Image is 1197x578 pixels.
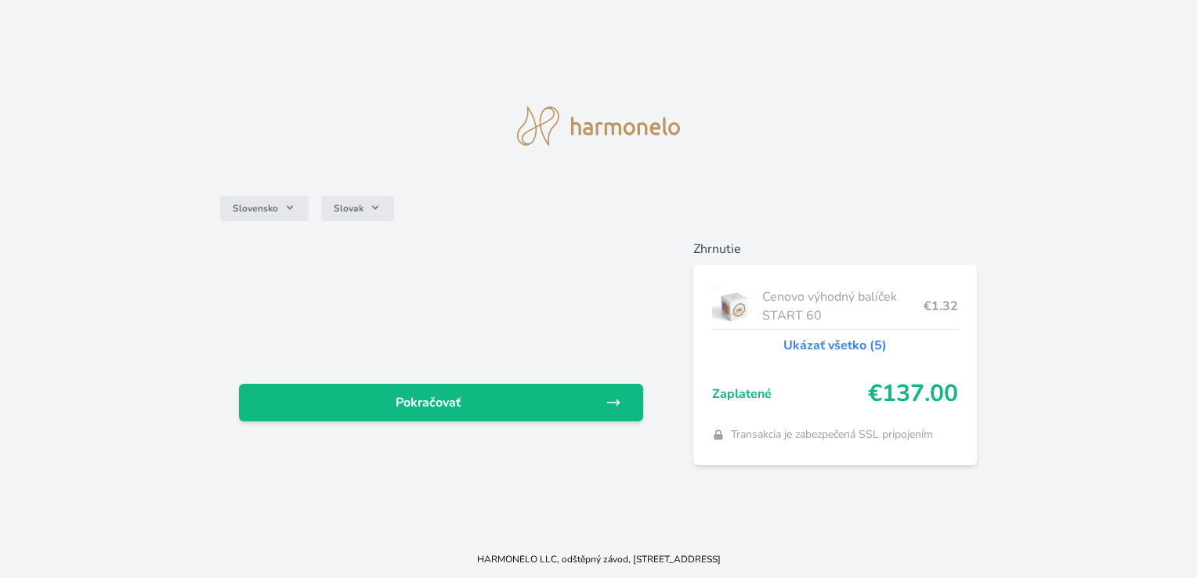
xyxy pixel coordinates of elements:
span: €1.32 [924,297,958,316]
h6: Zhrnutie [693,240,977,258]
span: Pokračovať [251,393,605,412]
button: Slovak [321,196,394,221]
img: start.jpg [712,287,757,326]
span: Slovak [334,202,363,215]
span: Slovensko [233,202,278,215]
span: Zaplatené [712,385,868,403]
img: logo.svg [517,107,680,146]
a: Ukázať všetko (5) [783,336,887,355]
span: Transakcia je zabezpečená SSL pripojením [731,427,933,443]
span: Cenovo výhodný balíček START 60 [762,287,923,325]
a: Pokračovať [239,384,642,421]
button: Slovensko [220,196,309,221]
span: €137.00 [868,380,958,408]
